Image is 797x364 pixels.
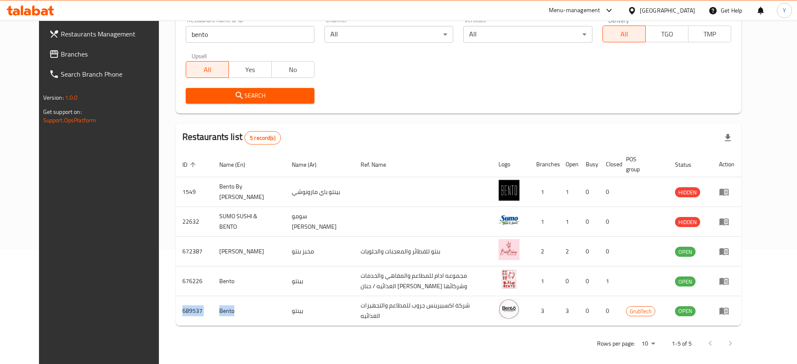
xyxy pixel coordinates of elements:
[718,128,738,148] div: Export file
[675,277,696,287] span: OPEN
[599,296,619,326] td: 0
[61,49,165,59] span: Branches
[602,26,646,42] button: All
[640,6,695,15] div: [GEOGRAPHIC_DATA]
[599,266,619,296] td: 1
[354,237,491,266] td: بنتو للفطائر والمعجنات والحلويات
[626,154,659,174] span: POS group
[597,338,635,349] p: Rows per page:
[492,152,530,177] th: Logo
[675,247,696,257] span: OPEN
[530,237,559,266] td: 2
[275,64,311,76] span: No
[61,29,165,39] span: Restaurants Management
[292,160,327,170] span: Name (Ar)
[463,26,592,43] div: All
[219,160,256,170] span: Name (En)
[599,177,619,207] td: 0
[608,17,629,23] label: Delivery
[354,266,491,296] td: مجموعه ادام للمطاعم والمقاهي والخدمات الغذائيه / حنان [PERSON_NAME] وشركائها
[190,64,226,76] span: All
[361,160,397,170] span: Ref. Name
[783,6,786,15] span: Y
[579,152,599,177] th: Busy
[182,160,198,170] span: ID
[176,266,213,296] td: 676226
[688,26,731,42] button: TMP
[176,152,742,326] table: enhanced table
[559,266,579,296] td: 0
[192,53,207,59] label: Upsell
[559,296,579,326] td: 3
[675,217,700,227] span: HIDDEN
[579,296,599,326] td: 0
[498,239,519,260] img: Bento Bakery
[719,306,735,316] div: Menu
[43,106,82,117] span: Get support on:
[498,269,519,290] img: Bento
[285,266,354,296] td: بينتو
[645,26,688,42] button: TGO
[599,152,619,177] th: Closed
[672,338,692,349] p: 1-5 of 5
[549,5,600,15] div: Menu-management
[606,28,642,40] span: All
[176,177,213,207] td: 1549
[285,296,354,326] td: بينتو
[579,177,599,207] td: 0
[530,177,559,207] td: 1
[719,246,735,256] div: Menu
[213,237,285,266] td: [PERSON_NAME]
[649,28,685,40] span: TGO
[638,338,658,350] div: Rows per page:
[176,237,213,266] td: 672387
[579,207,599,237] td: 0
[285,177,354,207] td: بينتو باي مارونوشي
[559,177,579,207] td: 1
[186,26,314,43] input: Search for restaurant name or ID..
[228,61,272,78] button: Yes
[186,88,314,103] button: Search
[579,237,599,266] td: 0
[719,276,735,286] div: Menu
[559,152,579,177] th: Open
[213,177,285,207] td: Bento By [PERSON_NAME]
[213,296,285,326] td: Bento
[675,160,702,170] span: Status
[176,296,213,326] td: 689537
[626,307,655,316] span: GrubTech
[42,64,172,84] a: Search Branch Phone
[213,266,285,296] td: Bento
[176,207,213,237] td: 22632
[42,24,172,44] a: Restaurants Management
[65,92,78,103] span: 1.0.0
[498,180,519,201] img: Bento By Marunouchi
[186,61,229,78] button: All
[325,26,453,43] div: All
[719,217,735,227] div: Menu
[43,115,96,126] a: Support.OpsPlatform
[530,152,559,177] th: Branches
[192,90,308,101] span: Search
[43,92,64,103] span: Version:
[675,217,700,227] div: HIDDEN
[354,296,491,326] td: شركة اكسبيرينس جروب للمطاعم والتجهيزات الغذائيه
[530,266,559,296] td: 1
[559,237,579,266] td: 2
[61,69,165,79] span: Search Branch Phone
[213,207,285,237] td: SUMO SUSHI & BENTO
[271,61,314,78] button: No
[675,187,700,197] div: HIDDEN
[285,237,354,266] td: مخبز بنتو
[530,207,559,237] td: 1
[675,188,700,197] span: HIDDEN
[579,266,599,296] td: 0
[182,131,281,145] h2: Restaurants list
[692,28,728,40] span: TMP
[719,187,735,197] div: Menu
[232,64,268,76] span: Yes
[42,44,172,64] a: Branches
[498,209,519,230] img: SUMO SUSHI & BENTO
[712,152,741,177] th: Action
